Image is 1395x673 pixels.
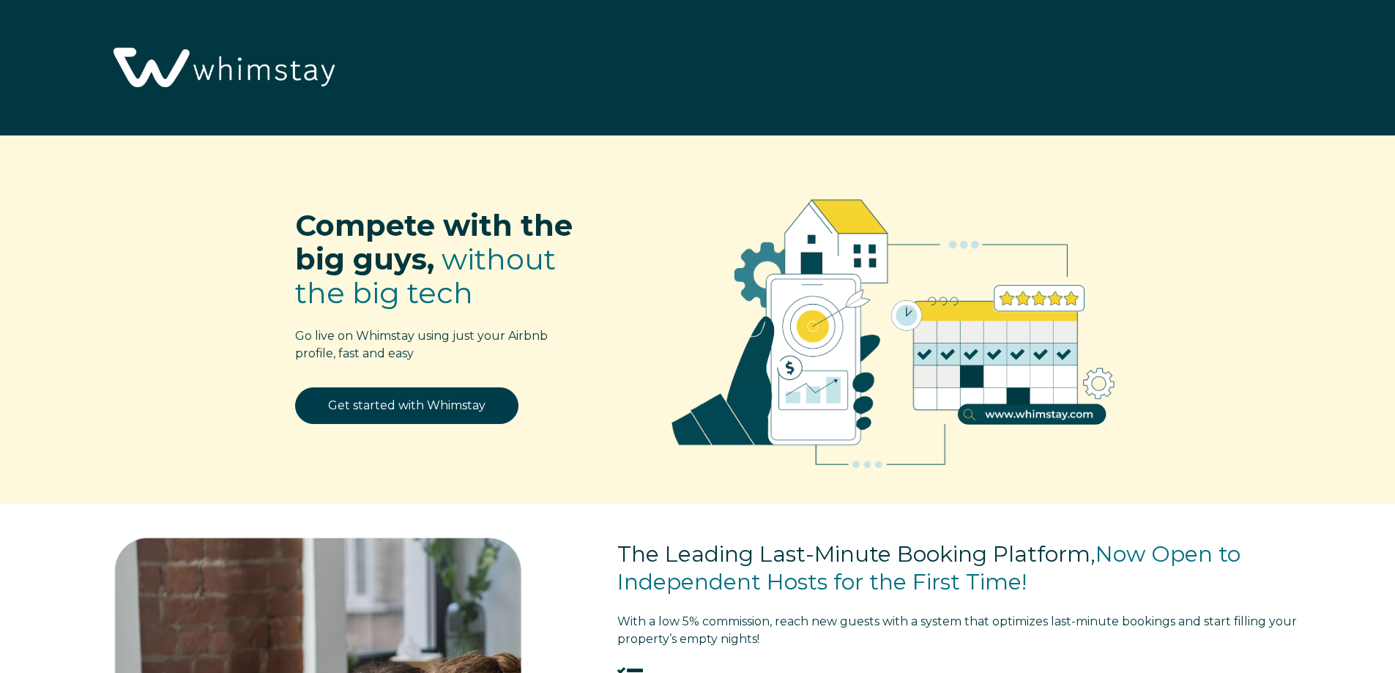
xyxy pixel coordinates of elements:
[636,157,1151,496] img: RBO Ilustrations-02
[617,614,1297,646] span: tart filling your property’s empty nights!
[295,207,573,277] span: Compete with the big guys,
[617,614,1209,628] span: With a low 5% commission, reach new guests with a system that optimizes last-minute bookings and s
[295,241,556,311] span: without the big tech
[617,540,1240,595] span: Now Open to Independent Hosts for the First Time!
[103,7,342,130] img: Whimstay Logo-02 1
[295,329,548,360] span: Go live on Whimstay using just your Airbnb profile, fast and easy
[295,387,518,424] a: Get started with Whimstay
[617,540,1095,568] span: The Leading Last-Minute Booking Platform,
